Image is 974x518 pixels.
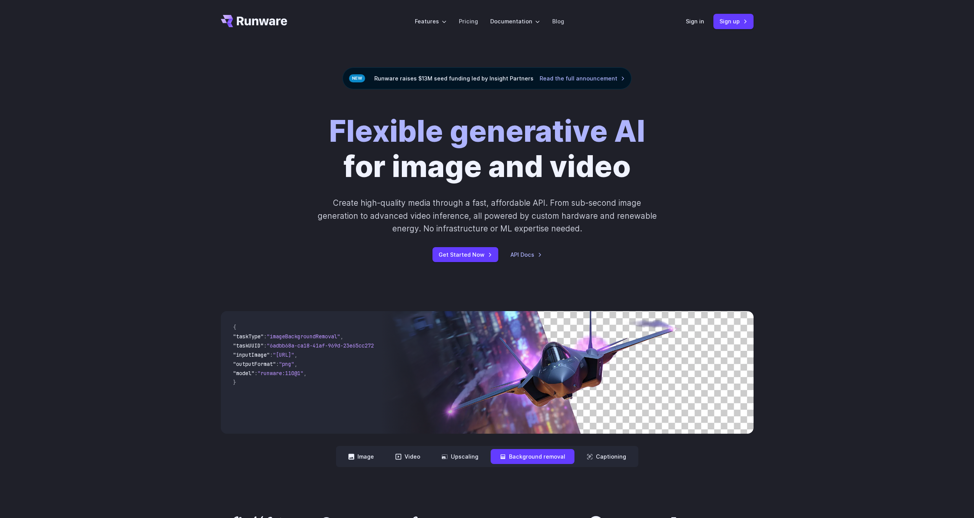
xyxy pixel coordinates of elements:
[317,197,657,235] p: Create high-quality media through a fast, affordable API. From sub-second image generation to adv...
[713,14,754,29] a: Sign up
[233,370,255,377] span: "model"
[264,342,267,349] span: :
[233,351,270,358] span: "inputImage"
[490,17,540,26] label: Documentation
[578,449,635,464] button: Captioning
[267,342,383,349] span: "6adbb68a-ca18-41af-969d-23e65cc2729c"
[221,15,287,27] a: Go to /
[233,361,276,367] span: "outputFormat"
[233,324,236,331] span: {
[329,113,645,149] strong: Flexible generative AI
[233,379,236,386] span: }
[339,449,383,464] button: Image
[294,361,297,367] span: ,
[258,370,303,377] span: "runware:110@1"
[233,333,264,340] span: "taskType"
[279,361,294,367] span: "png"
[511,250,542,259] a: API Docs
[233,342,264,349] span: "taskUUID"
[294,351,297,358] span: ,
[386,449,429,464] button: Video
[270,351,273,358] span: :
[255,370,258,377] span: :
[267,333,340,340] span: "imageBackgroundRemoval"
[491,449,574,464] button: Background removal
[686,17,704,26] a: Sign in
[340,333,343,340] span: ,
[303,370,307,377] span: ,
[264,333,267,340] span: :
[552,17,564,26] a: Blog
[273,351,294,358] span: "[URL]"
[432,247,498,262] a: Get Started Now
[432,449,488,464] button: Upscaling
[459,17,478,26] a: Pricing
[343,67,631,89] div: Runware raises $13M seed funding led by Insight Partners
[329,114,645,184] h1: for image and video
[540,74,625,83] a: Read the full announcement
[380,311,753,434] img: Futuristic stealth jet streaking through a neon-lit cityscape with glowing purple exhaust
[415,17,447,26] label: Features
[276,361,279,367] span: :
